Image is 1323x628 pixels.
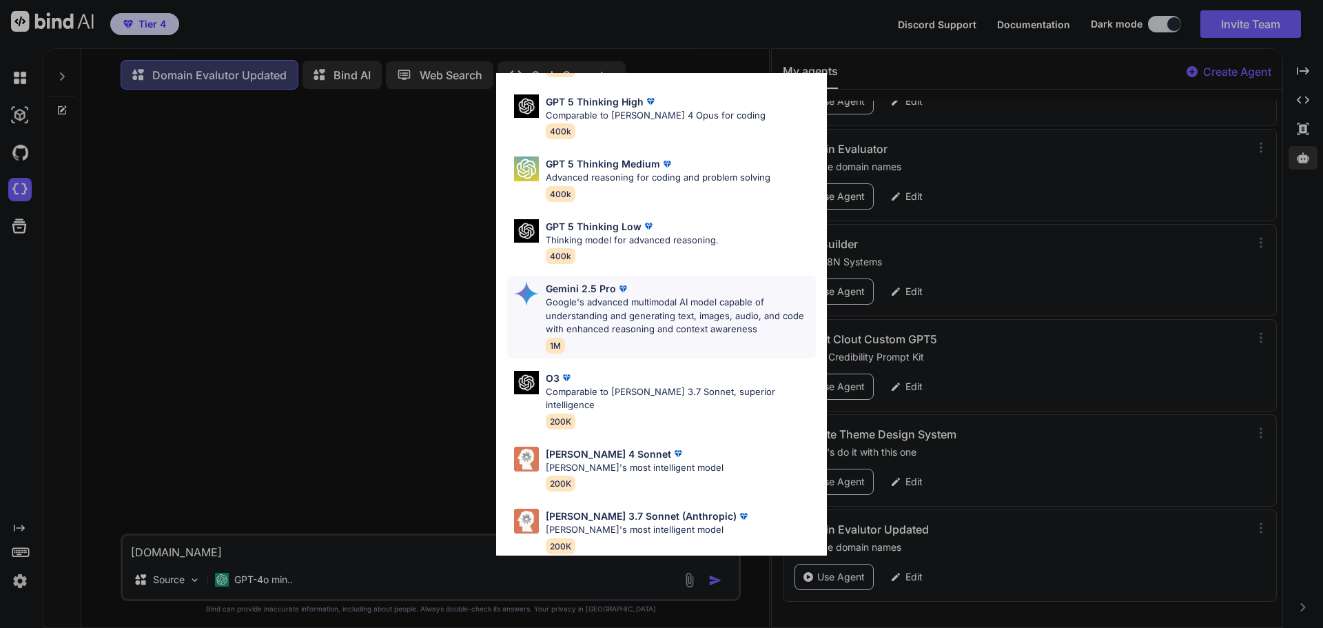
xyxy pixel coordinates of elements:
p: GPT 5 Thinking High [546,94,644,109]
p: Thinking model for advanced reasoning. [546,234,719,247]
img: Pick Models [514,371,539,395]
img: premium [660,157,674,171]
img: premium [671,447,685,460]
p: [PERSON_NAME] 3.7 Sonnet (Anthropic) [546,509,737,523]
img: premium [642,219,655,233]
img: premium [560,371,573,385]
img: Pick Models [514,219,539,243]
img: premium [737,509,750,523]
img: premium [616,282,630,296]
p: [PERSON_NAME]'s most intelligent model [546,461,724,475]
p: Gemini 2.5 Pro [546,281,616,296]
span: 1M [546,338,565,354]
span: 200K [546,414,575,429]
p: GPT 5 Thinking Low [546,219,642,234]
p: O3 [546,371,560,385]
p: [PERSON_NAME] 4 Sonnet [546,447,671,461]
p: Comparable to [PERSON_NAME] 3.7 Sonnet, superior intelligence [546,385,816,412]
p: Advanced reasoning for coding and problem solving [546,171,770,185]
img: Pick Models [514,281,539,306]
img: Pick Models [514,156,539,181]
img: Pick Models [514,509,539,534]
span: 400k [546,248,575,264]
img: Pick Models [514,94,539,119]
img: premium [644,94,657,108]
img: Pick Models [514,447,539,472]
span: 200K [546,476,575,492]
span: 400k [546,186,575,202]
span: 200K [546,538,575,554]
p: [PERSON_NAME]'s most intelligent model [546,523,750,537]
p: Google's advanced multimodal AI model capable of understanding and generating text, images, audio... [546,296,816,336]
p: Comparable to [PERSON_NAME] 4 Opus for coding [546,109,766,123]
p: GPT 5 Thinking Medium [546,156,660,171]
span: 400k [546,123,575,139]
